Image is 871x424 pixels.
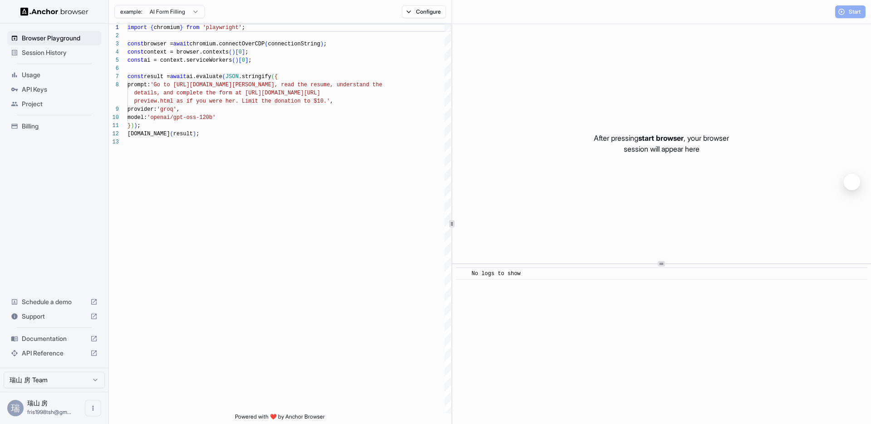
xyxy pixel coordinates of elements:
span: await [173,41,190,47]
span: 0 [239,49,242,55]
span: Billing [22,122,98,131]
span: 'Go to [URL][DOMAIN_NAME][PERSON_NAME], re [150,82,287,88]
span: ai = context.serviceWorkers [144,57,232,64]
span: ) [320,41,323,47]
div: 8 [109,81,119,89]
span: ; [245,49,248,55]
div: 9 [109,105,119,113]
span: model: [127,114,147,121]
span: 'playwright' [203,25,242,31]
span: ai.evaluate [186,74,222,80]
span: browser = [144,41,173,47]
span: ) [235,57,239,64]
div: Schedule a demo [7,295,101,309]
span: 瑞山 房 [27,399,48,407]
span: result = [144,74,170,80]
span: Browser Playground [22,34,98,43]
div: 1 [109,24,119,32]
div: API Keys [7,82,101,97]
span: } [127,123,131,129]
span: Usage [22,70,98,79]
span: ] [242,49,245,55]
div: 10 [109,113,119,122]
span: ) [134,123,137,129]
div: Documentation [7,331,101,346]
span: result [173,131,193,137]
span: Documentation [22,334,87,343]
span: ( [264,41,268,47]
span: chromium.connectOverCDP [190,41,265,47]
span: start browser [638,133,684,143]
span: example: [120,8,142,15]
span: 'groq' [157,106,176,113]
span: { [274,74,278,80]
div: Billing [7,119,101,133]
span: ( [229,49,232,55]
span: [DOMAIN_NAME][URL] [261,90,320,96]
div: 2 [109,32,119,40]
span: ( [271,74,274,80]
span: ​ [460,269,465,278]
span: ) [131,123,134,129]
span: { [150,25,153,31]
div: 3 [109,40,119,48]
span: [DOMAIN_NAME] [127,131,170,137]
span: const [127,57,144,64]
div: Session History [7,45,101,60]
span: Project [22,99,98,108]
span: } [180,25,183,31]
span: const [127,41,144,47]
span: [ [239,57,242,64]
span: await [170,74,186,80]
span: const [127,49,144,55]
span: import [127,25,147,31]
span: connectionString [268,41,320,47]
div: 11 [109,122,119,130]
span: .stringify [239,74,271,80]
p: After pressing , your browser session will appear here [594,133,729,154]
span: ; [248,57,251,64]
span: Support [22,312,87,321]
span: fris1998tsh@gmail.com [27,409,71,415]
span: Powered with ❤️ by Anchor Browser [235,413,325,424]
span: Session History [22,48,98,57]
span: ) [232,49,235,55]
div: Usage [7,68,101,82]
div: 7 [109,73,119,81]
span: ) [193,131,196,137]
span: ; [137,123,141,129]
span: ; [242,25,245,31]
div: 4 [109,48,119,56]
div: 5 [109,56,119,64]
span: ( [170,131,173,137]
span: n to $10.' [297,98,330,104]
span: API Reference [22,349,87,358]
span: preview.html as if you were her. Limit the donatio [134,98,297,104]
div: 瑞 [7,400,24,416]
span: 0 [242,57,245,64]
div: 13 [109,138,119,146]
div: 12 [109,130,119,138]
button: Open menu [85,400,101,416]
img: Anchor Logo [20,7,88,16]
span: context = browser.contexts [144,49,229,55]
button: Configure [402,5,446,18]
span: ( [222,74,225,80]
span: prompt: [127,82,150,88]
span: ; [323,41,327,47]
span: JSON [225,74,239,80]
div: Browser Playground [7,31,101,45]
span: 'openai/gpt-oss-120b' [147,114,215,121]
div: API Reference [7,346,101,360]
div: Support [7,309,101,324]
span: ( [232,57,235,64]
span: ; [196,131,199,137]
span: , [330,98,333,104]
span: [ [235,49,239,55]
span: Schedule a demo [22,297,87,306]
div: Project [7,97,101,111]
span: ] [245,57,248,64]
span: No logs to show [472,271,521,277]
span: API Keys [22,85,98,94]
span: from [186,25,200,31]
